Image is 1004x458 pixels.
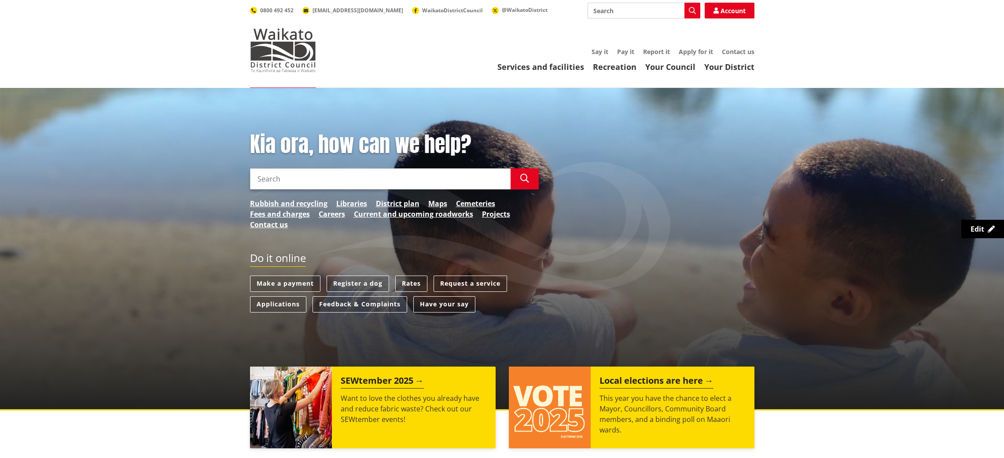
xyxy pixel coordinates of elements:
[250,28,316,72] img: Waikato District Council - Te Kaunihera aa Takiwaa o Waikato
[250,168,511,189] input: Search input
[497,62,584,72] a: Services and facilities
[413,296,475,313] a: Have your say
[509,367,591,448] img: Vote 2025
[428,198,447,209] a: Maps
[971,224,984,234] span: Edit
[645,62,695,72] a: Your Council
[313,296,407,313] a: Feedback & Complaints
[250,132,539,157] h1: Kia ora, how can we help?
[336,198,367,209] a: Libraries
[456,198,495,209] a: Cemeteries
[354,209,473,219] a: Current and upcoming roadworks
[422,7,483,14] span: WaikatoDistrictCouncil
[509,367,754,448] a: Local elections are here This year you have the chance to elect a Mayor, Councillors, Community B...
[588,3,700,18] input: Search input
[643,47,670,56] a: Report it
[722,47,754,56] a: Contact us
[395,276,427,292] a: Rates
[250,198,327,209] a: Rubbish and recycling
[502,6,548,14] span: @WaikatoDistrict
[593,62,636,72] a: Recreation
[260,7,294,14] span: 0800 492 452
[599,375,713,389] h2: Local elections are here
[376,198,419,209] a: District plan
[705,3,754,18] a: Account
[599,393,746,435] p: This year you have the chance to elect a Mayor, Councillors, Community Board members, and a bindi...
[704,62,754,72] a: Your District
[679,47,713,56] a: Apply for it
[341,375,424,389] h2: SEWtember 2025
[434,276,507,292] a: Request a service
[250,367,332,448] img: SEWtember
[327,276,389,292] a: Register a dog
[592,47,608,56] a: Say it
[412,7,483,14] a: WaikatoDistrictCouncil
[482,209,510,219] a: Projects
[250,209,310,219] a: Fees and charges
[302,7,403,14] a: [EMAIL_ADDRESS][DOMAIN_NAME]
[250,252,306,267] h2: Do it online
[617,47,634,56] a: Pay it
[250,296,306,313] a: Applications
[319,209,345,219] a: Careers
[250,219,288,230] a: Contact us
[313,7,403,14] span: [EMAIL_ADDRESS][DOMAIN_NAME]
[250,367,496,448] a: SEWtember 2025 Want to love the clothes you already have and reduce fabric waste? Check out our S...
[250,7,294,14] a: 0800 492 452
[341,393,487,425] p: Want to love the clothes you already have and reduce fabric waste? Check out our SEWtember events!
[492,6,548,14] a: @WaikatoDistrict
[961,220,1004,238] a: Edit
[250,276,320,292] a: Make a payment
